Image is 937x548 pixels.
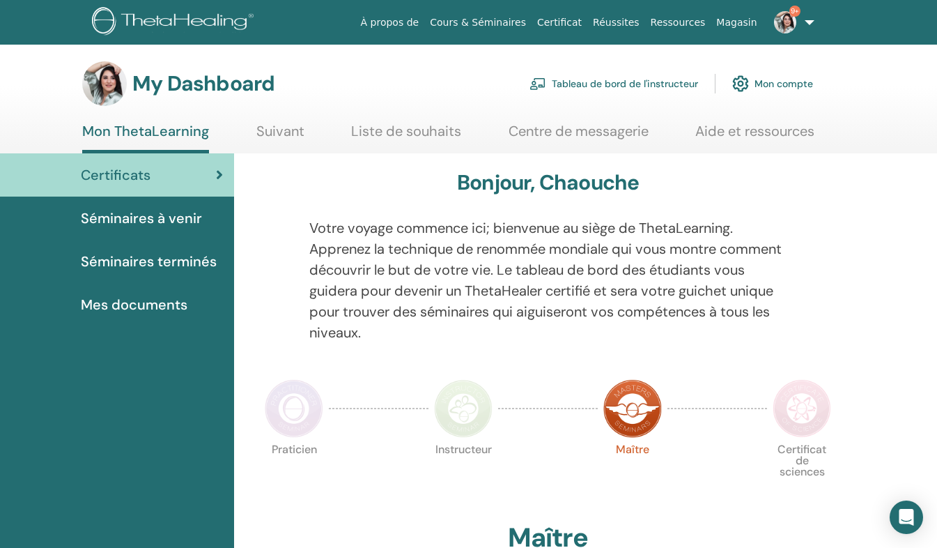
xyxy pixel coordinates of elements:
span: Séminaires à venir [81,208,202,229]
img: Certificate of Science [773,379,831,438]
a: Certificat [532,10,587,36]
a: Centre de messagerie [509,123,649,150]
div: Open Intercom Messenger [890,501,923,534]
a: À propos de [355,10,425,36]
a: Cours & Séminaires [424,10,532,36]
a: Magasin [711,10,762,36]
a: Liste de souhaits [351,123,461,150]
a: Réussites [587,10,644,36]
a: Tableau de bord de l'instructeur [529,68,698,99]
a: Ressources [645,10,711,36]
p: Instructeur [434,444,493,503]
img: Master [603,379,662,438]
img: cog.svg [732,72,749,96]
img: chalkboard-teacher.svg [529,77,546,90]
a: Suivant [256,123,304,150]
img: default.jpg [82,61,127,106]
p: Certificat de sciences [773,444,831,503]
img: logo.png [92,7,258,38]
span: Mes documents [81,294,187,315]
h3: My Dashboard [132,71,274,96]
p: Praticien [265,444,323,503]
img: default.jpg [774,11,796,33]
a: Aide et ressources [695,123,814,150]
img: Practitioner [265,379,323,438]
span: 9+ [789,6,800,17]
a: Mon ThetaLearning [82,123,209,153]
p: Maître [603,444,662,503]
h3: Bonjour, Chaouche [457,170,639,195]
span: Certificats [81,165,150,185]
span: Séminaires terminés [81,251,217,272]
p: Votre voyage commence ici; bienvenue au siège de ThetaLearning. Apprenez la technique de renommée... [309,218,787,343]
img: Instructor [434,379,493,438]
a: Mon compte [732,68,813,99]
